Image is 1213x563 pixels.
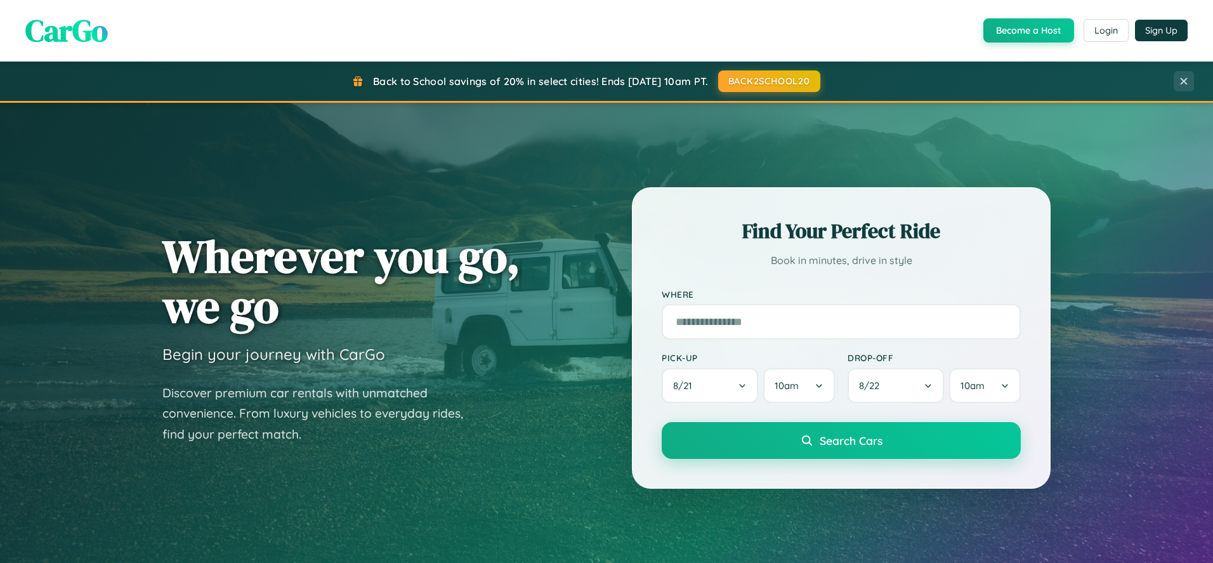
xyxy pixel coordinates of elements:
[662,217,1021,245] h2: Find Your Perfect Ride
[162,383,480,445] p: Discover premium car rentals with unmatched convenience. From luxury vehicles to everyday rides, ...
[662,251,1021,270] p: Book in minutes, drive in style
[162,345,385,364] h3: Begin your journey with CarGo
[983,18,1074,43] button: Become a Host
[673,380,698,392] span: 8 / 21
[1084,19,1129,42] button: Login
[820,434,882,447] span: Search Cars
[373,75,708,88] span: Back to School savings of 20% in select cities! Ends [DATE] 10am PT.
[848,352,1021,363] label: Drop-off
[961,380,985,392] span: 10am
[662,288,1021,299] label: Where
[859,380,886,392] span: 8 / 22
[718,70,820,92] button: BACK2SCHOOL20
[848,368,944,403] button: 8/22
[162,231,520,331] h1: Wherever you go, we go
[662,422,1021,459] button: Search Cars
[1135,20,1188,41] button: Sign Up
[662,352,835,363] label: Pick-up
[662,368,758,403] button: 8/21
[949,368,1021,403] button: 10am
[775,380,799,392] span: 10am
[25,10,108,51] span: CarGo
[763,368,835,403] button: 10am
